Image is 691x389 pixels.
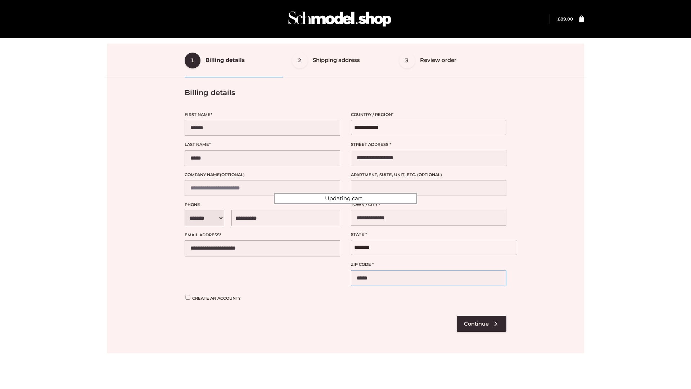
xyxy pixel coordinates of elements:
a: £89.00 [557,16,573,22]
img: Schmodel Admin 964 [286,5,394,33]
span: £ [557,16,560,22]
bdi: 89.00 [557,16,573,22]
div: Updating cart... [274,193,417,204]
